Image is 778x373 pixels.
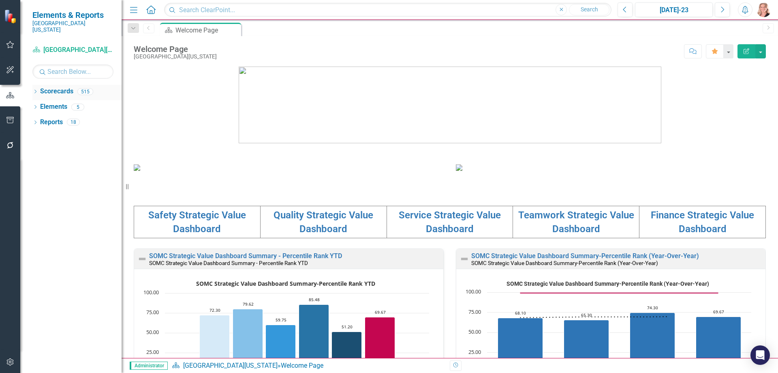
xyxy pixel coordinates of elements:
a: [GEOGRAPHIC_DATA][US_STATE] [32,45,113,55]
a: [GEOGRAPHIC_DATA][US_STATE] [183,362,278,369]
text: 51.20 [342,324,353,330]
g: Safety, bar series 1 of 6 with 1 bar. [200,315,230,373]
text: 75.00 [146,308,159,316]
text: 69.67 [375,309,386,315]
text: 74.30 [647,305,658,310]
g: Quality, bar series 2 of 6 with 1 bar. [233,309,263,373]
a: Service Strategic Value Dashboard [399,209,501,235]
button: [DATE]-23 [635,2,713,17]
text: 100.00 [466,288,481,295]
a: Reports [40,118,63,127]
text: SOMC Strategic Value Dashboard Summary-Percentile Rank YTD [196,280,375,287]
text: 50.00 [146,328,159,336]
a: Finance Strategic Value Dashboard [651,209,754,235]
input: Search ClearPoint... [164,3,611,17]
img: download%20somc%20logo%20v2.png [239,67,661,143]
small: SOMC Strategic Value Dashboard Summary-Percentile Rank (Year-Over-Year) [471,260,658,266]
img: Not Defined [137,254,147,264]
img: download%20somc%20strategic%20values%20v2.png [456,164,462,171]
div: [DATE]-23 [638,5,710,15]
span: Elements & Reports [32,10,113,20]
span: Search [581,6,598,13]
text: 25.00 [146,348,159,356]
text: 72.30 [209,307,220,313]
div: [GEOGRAPHIC_DATA][US_STATE] [134,54,217,60]
text: 69.67 [713,309,724,315]
a: Elements [40,102,67,112]
path: FY2024, 69.67. Percentile Rank. [696,317,741,373]
div: Open Intercom Messenger [750,345,770,365]
text: 79.62 [243,301,254,307]
path: FY2024, 72.3. Safety. [200,315,230,373]
g: Finance, bar series 5 of 6 with 1 bar. [332,332,362,373]
small: SOMC Strategic Value Dashboard Summary - Percentile Rank YTD [149,260,308,266]
img: Not Defined [460,254,469,264]
input: Search Below... [32,65,113,79]
path: FY2024, 85.48. Teamwork. [299,304,329,373]
small: [GEOGRAPHIC_DATA][US_STATE] [32,20,113,33]
path: FY2022, 65.3. Percentile Rank. [564,320,609,373]
div: » [172,361,444,371]
text: SOMC Strategic Value Dashboard Summary-Percentile Rank (Year-Over-Year) [507,280,709,287]
a: Teamwork Strategic Value Dashboard [518,209,634,235]
text: 59.75 [276,317,286,323]
text: 65.30 [581,312,592,318]
img: download%20somc%20mission%20vision.png [134,164,140,171]
text: 75.00 [468,308,481,315]
g: Overall YTD, bar series 6 of 6 with 1 bar. [365,317,395,373]
a: Safety Strategic Value Dashboard [148,209,246,235]
a: SOMC Strategic Value Dashboard Summary-Percentile Rank (Year-Over-Year) [471,252,699,260]
button: Search [569,4,609,15]
path: FY2024, 59.75. Service. [266,325,296,373]
div: 515 [77,88,93,95]
a: SOMC Strategic Value Dashboard Summary - Percentile Rank YTD [149,252,342,260]
path: FY2024, 51.2. Finance. [332,332,362,373]
text: 25.00 [468,348,481,356]
div: 18 [67,119,80,126]
text: 68.10 [515,310,526,316]
text: 100.00 [143,289,159,296]
div: 5 [71,103,84,110]
span: Administrator [130,362,168,370]
path: FY2023, 74.3. Percentile Rank. [630,313,675,373]
a: Quality Strategic Value Dashboard [274,209,373,235]
text: 85.48 [309,297,320,302]
path: FY2024, 69.67. Overall YTD. [365,317,395,373]
path: FY2021, 68.1. Percentile Rank. [498,318,543,373]
div: Welcome Page [281,362,323,369]
g: Teamwork, bar series 4 of 6 with 1 bar. [299,304,329,373]
path: FY2024, 79.62. Quality. [233,309,263,373]
a: Scorecards [40,87,73,96]
img: Tiffany LaCoste [757,2,771,17]
div: Welcome Page [134,45,217,54]
g: Service, bar series 3 of 6 with 1 bar. [266,325,296,373]
img: ClearPoint Strategy [4,9,18,23]
g: Goal, series 2 of 3. Line with 4 data points. [519,291,720,295]
text: 50.00 [468,328,481,335]
div: Welcome Page [175,25,239,35]
g: Percentile Rank, series 1 of 3. Bar series with 4 bars. [498,313,741,373]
